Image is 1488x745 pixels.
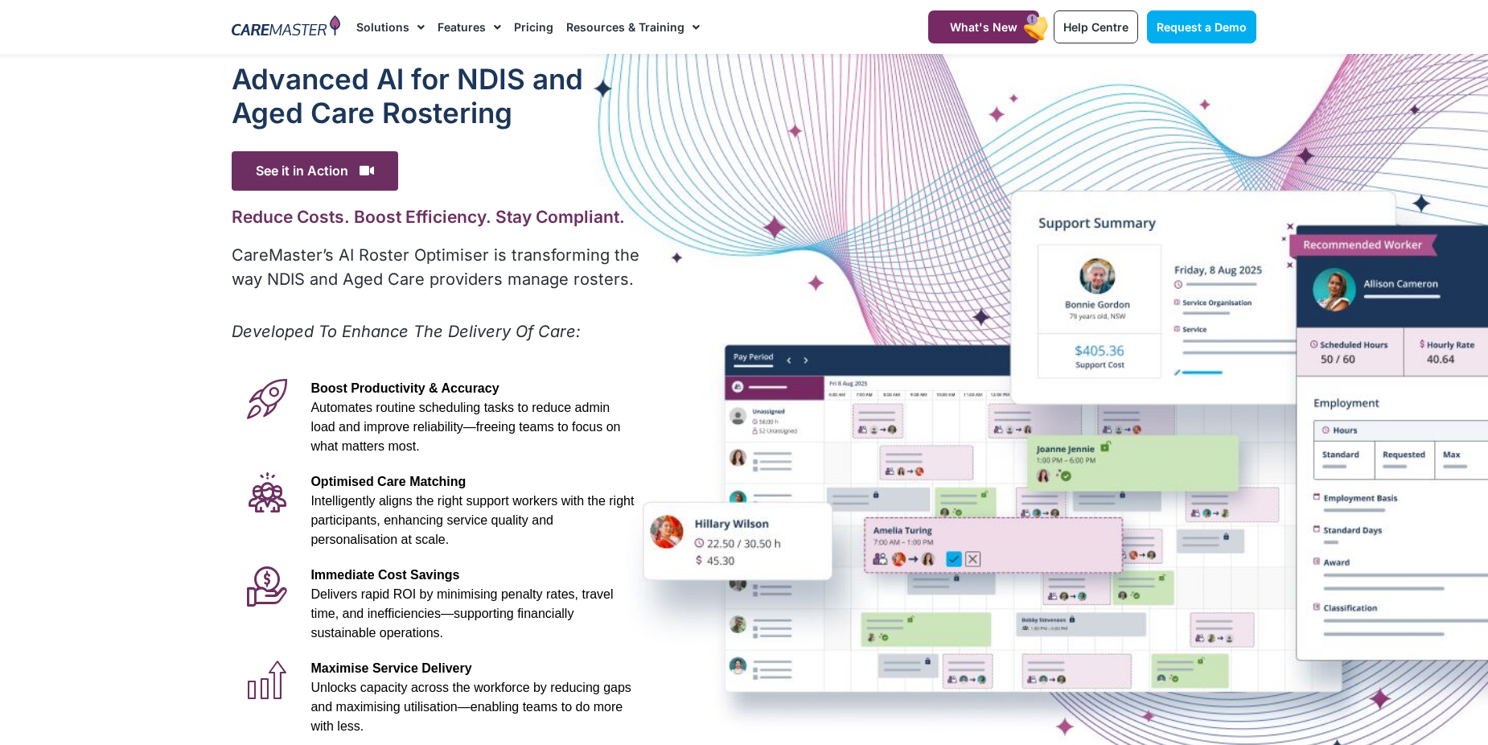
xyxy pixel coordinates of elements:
[310,661,471,675] span: Maximise Service Delivery
[232,243,643,291] p: CareMaster’s AI Roster Optimiser is transforming the way NDIS and Aged Care providers manage rost...
[1054,10,1138,43] a: Help Centre
[310,681,631,733] span: Unlocks capacity across the workforce by reducing gaps and maximising utilisation—enabling teams ...
[310,401,620,453] span: Automates routine scheduling tasks to reduce admin load and improve reliability—freeing teams to ...
[1157,20,1247,34] span: Request a Demo
[310,381,499,395] span: Boost Productivity & Accuracy
[950,20,1017,34] span: What's New
[1063,20,1128,34] span: Help Centre
[310,494,634,546] span: Intelligently aligns the right support workers with the right participants, enhancing service qua...
[1147,10,1256,43] a: Request a Demo
[310,568,459,582] span: Immediate Cost Savings
[232,207,643,227] h2: Reduce Costs. Boost Efficiency. Stay Compliant.
[928,10,1039,43] a: What's New
[232,15,340,39] img: CareMaster Logo
[232,151,398,191] span: See it in Action
[232,62,643,130] h1: Advanced Al for NDIS and Aged Care Rostering
[310,587,613,640] span: Delivers rapid ROI by minimising penalty rates, travel time, and inefficiencies—supporting financ...
[310,475,466,488] span: Optimised Care Matching
[232,322,581,341] em: Developed To Enhance The Delivery Of Care:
